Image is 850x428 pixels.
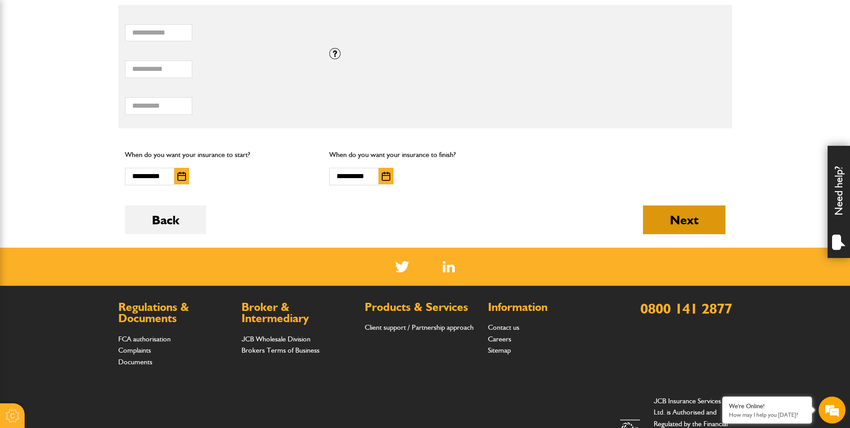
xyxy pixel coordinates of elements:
a: Brokers Terms of Business [242,346,319,354]
h2: Broker & Intermediary [242,301,356,324]
a: FCA authorisation [118,335,171,343]
button: Back [125,205,206,234]
a: Documents [118,358,152,366]
textarea: Type your message and hit 'Enter' [12,162,164,269]
img: Choose date [382,172,390,181]
a: Contact us [488,323,519,332]
div: Minimize live chat window [147,4,168,26]
img: Twitter [395,261,409,272]
h2: Information [488,301,602,313]
em: Start Chat [122,276,163,288]
p: How may I help you today? [729,411,805,418]
h2: Regulations & Documents [118,301,233,324]
div: We're Online! [729,402,805,410]
a: 0800 141 2877 [640,300,732,317]
a: LinkedIn [443,261,455,272]
input: Enter your last name [12,83,164,103]
p: When do you want your insurance to finish? [329,149,521,161]
div: Chat with us now [47,50,151,62]
img: Choose date [177,172,186,181]
input: Enter your phone number [12,136,164,156]
a: JCB Wholesale Division [242,335,311,343]
div: Need help? [828,146,850,258]
a: Client support / Partnership approach [365,323,474,332]
input: Enter your email address [12,109,164,129]
a: Complaints [118,346,151,354]
button: Next [643,205,725,234]
a: Sitemap [488,346,511,354]
img: d_20077148190_company_1631870298795_20077148190 [15,50,38,62]
p: When do you want your insurance to start? [125,149,316,161]
h2: Products & Services [365,301,479,313]
a: Careers [488,335,511,343]
img: Linked In [443,261,455,272]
